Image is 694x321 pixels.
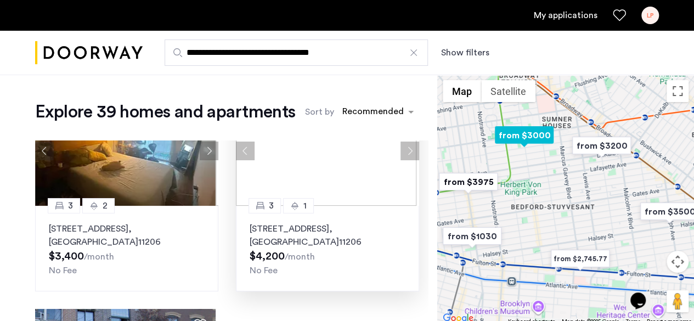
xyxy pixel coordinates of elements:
div: Recommended [341,105,404,121]
p: [STREET_ADDRESS] 11206 [49,222,205,249]
div: from $3000 [490,123,558,148]
button: Map camera controls [667,251,689,273]
button: Show or hide filters [441,46,489,59]
input: Apartment Search [165,40,428,66]
div: LP [641,7,659,24]
span: 3 [269,199,274,212]
p: [STREET_ADDRESS] 11206 [250,222,405,249]
h1: Explore 39 homes and apartments [35,101,295,123]
a: Favorites [613,9,626,22]
img: dc6efc1f-24ba-4395-9182-45437e21be9a_638904758341179013.png [35,96,216,206]
span: $3,400 [49,251,84,262]
div: from $2,745.77 [546,246,614,271]
div: from $3200 [568,133,635,158]
span: 1 [303,199,307,212]
button: Show satellite imagery [481,80,535,102]
span: 2 [103,199,108,212]
span: No Fee [250,266,278,275]
a: My application [534,9,597,22]
a: 31[STREET_ADDRESS], [GEOGRAPHIC_DATA]11206No Fee [236,206,419,291]
button: Drag Pegman onto the map to open Street View [667,290,689,312]
span: No Fee [49,266,77,275]
button: Previous apartment [236,142,255,160]
span: $4,200 [250,251,285,262]
div: from $3975 [435,170,502,194]
ng-select: sort-apartment [337,102,419,122]
button: Previous apartment [35,142,54,160]
sub: /month [84,252,114,261]
a: 32[STREET_ADDRESS], [GEOGRAPHIC_DATA]11206No Fee [35,206,218,291]
button: Toggle fullscreen view [667,80,689,102]
sub: /month [285,252,315,261]
img: logo [35,32,143,74]
button: Next apartment [200,142,218,160]
div: from $1030 [438,224,506,249]
button: Show street map [443,80,481,102]
label: Sort by [305,105,334,119]
span: 3 [68,199,73,212]
iframe: chat widget [626,277,661,310]
button: Next apartment [400,142,419,160]
a: Cazamio logo [35,32,143,74]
